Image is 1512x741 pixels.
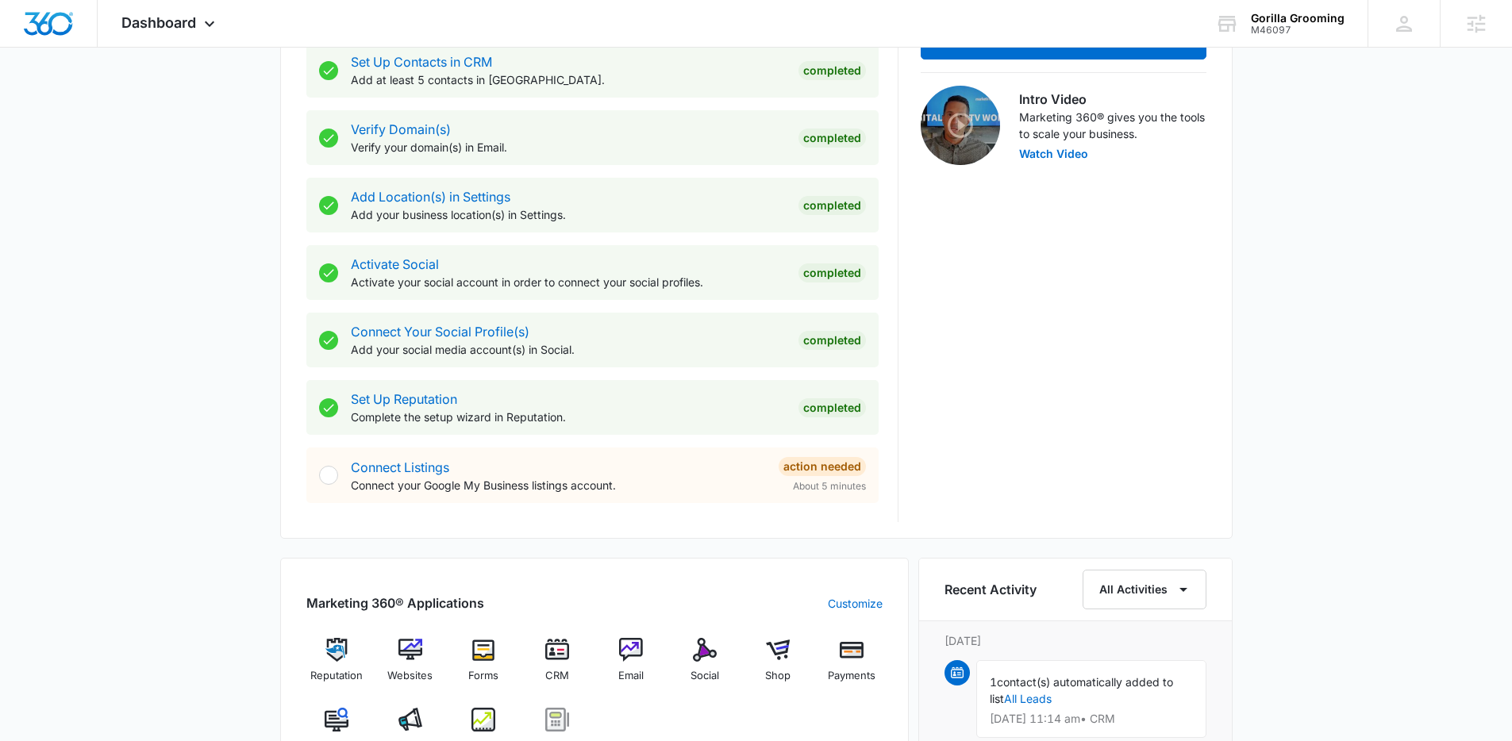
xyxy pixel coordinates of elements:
p: Complete the setup wizard in Reputation. [351,409,786,425]
a: CRM [527,638,588,695]
p: Marketing 360® gives you the tools to scale your business. [1019,109,1206,142]
a: All Leads [1004,692,1052,705]
a: Set Up Reputation [351,391,457,407]
h2: Marketing 360® Applications [306,593,484,612]
a: Set Up Contacts in CRM [351,54,492,70]
h6: Recent Activity [945,580,1037,599]
img: Intro Video [921,86,1000,165]
div: account id [1251,25,1345,36]
p: Add your social media account(s) in Social. [351,341,786,358]
a: Social [674,638,735,695]
p: [DATE] [945,632,1206,649]
div: account name [1251,12,1345,25]
span: 1 [990,675,997,689]
p: Add at least 5 contacts in [GEOGRAPHIC_DATA]. [351,71,786,88]
span: Shop [765,668,791,684]
button: All Activities [1083,570,1206,609]
p: Connect your Google My Business listings account. [351,477,766,493]
a: Forms [453,638,514,695]
p: Add your business location(s) in Settings. [351,206,786,223]
a: Activate Social [351,256,439,272]
span: Payments [828,668,875,684]
span: Websites [387,668,433,684]
a: Reputation [306,638,367,695]
div: Completed [798,196,866,215]
a: Payments [821,638,883,695]
span: Social [691,668,719,684]
button: Watch Video [1019,148,1088,159]
div: Completed [798,331,866,350]
div: Completed [798,61,866,80]
a: Connect Listings [351,459,449,475]
a: Connect Your Social Profile(s) [351,324,529,340]
span: Email [618,668,644,684]
span: Reputation [310,668,363,684]
div: Action Needed [779,457,866,476]
span: contact(s) automatically added to list [990,675,1173,705]
a: Websites [379,638,441,695]
h3: Intro Video [1019,90,1206,109]
div: Completed [798,263,866,282]
a: Verify Domain(s) [351,121,451,137]
span: About 5 minutes [793,479,866,493]
div: Completed [798,398,866,417]
p: Activate your social account in order to connect your social profiles. [351,274,786,290]
p: [DATE] 11:14 am • CRM [990,713,1193,724]
span: Dashboard [121,14,196,31]
a: Customize [828,595,883,612]
p: Verify your domain(s) in Email. [351,139,786,155]
div: Completed [798,129,866,148]
a: Add Location(s) in Settings [351,189,510,205]
a: Shop [748,638,809,695]
span: Forms [468,668,498,684]
span: CRM [545,668,569,684]
a: Email [601,638,662,695]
